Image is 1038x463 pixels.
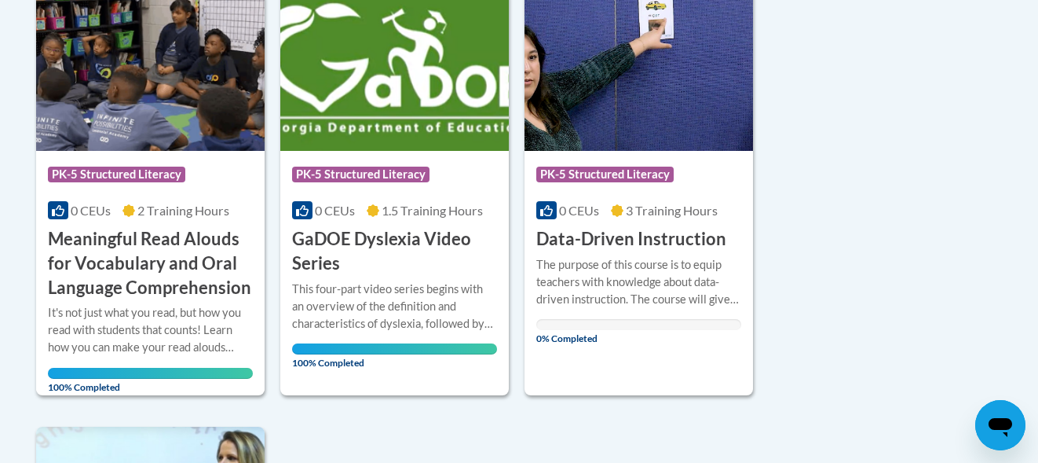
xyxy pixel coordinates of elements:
span: PK-5 Structured Literacy [292,167,429,182]
div: Your progress [48,368,253,379]
span: 0 CEUs [559,203,599,218]
iframe: Button to launch messaging window [975,400,1025,450]
span: 100% Completed [292,344,497,369]
div: This four-part video series begins with an overview of the definition and characteristics of dysl... [292,281,497,333]
div: Your progress [292,344,497,355]
h3: Data-Driven Instruction [536,227,726,252]
span: PK-5 Structured Literacy [536,167,674,182]
span: 2 Training Hours [137,203,229,218]
h3: Meaningful Read Alouds for Vocabulary and Oral Language Comprehension [48,227,253,299]
span: 1.5 Training Hours [382,203,483,218]
span: 0 CEUs [71,203,111,218]
span: 3 Training Hours [626,203,718,218]
div: The purpose of this course is to equip teachers with knowledge about data-driven instruction. The... [536,256,741,308]
span: 100% Completed [48,368,253,393]
div: It's not just what you read, but how you read with students that counts! Learn how you can make y... [48,304,253,356]
span: 0 CEUs [315,203,355,218]
h3: GaDOE Dyslexia Video Series [292,227,497,276]
span: PK-5 Structured Literacy [48,167,185,182]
